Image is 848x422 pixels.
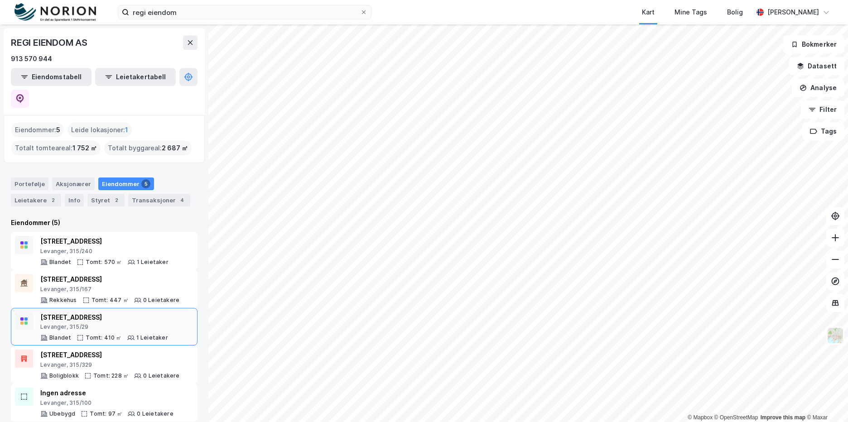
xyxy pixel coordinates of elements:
button: Analyse [792,79,844,97]
span: 2 687 ㎡ [162,143,188,153]
div: 2 [48,196,58,205]
span: 1 [125,125,128,135]
div: 913 570 944 [11,53,52,64]
div: Tomt: 570 ㎡ [86,259,122,266]
div: Styret [87,194,125,206]
div: Boligblokk [49,372,79,379]
a: Improve this map [761,414,805,421]
div: Blandet [49,259,71,266]
div: Portefølje [11,177,48,190]
div: Eiendommer [98,177,154,190]
div: Info [65,194,84,206]
span: 5 [56,125,60,135]
div: [STREET_ADDRESS] [40,274,179,285]
div: Leide lokasjoner : [67,123,132,137]
div: 1 Leietaker [136,334,168,341]
div: 0 Leietakere [137,410,173,417]
div: Levanger, 315/29 [40,323,168,331]
div: 4 [178,196,187,205]
div: Totalt tomteareal : [11,141,101,155]
img: norion-logo.80e7a08dc31c2e691866.png [14,3,96,22]
button: Tags [802,122,844,140]
div: Tomt: 228 ㎡ [93,372,129,379]
div: Rekkehus [49,297,77,304]
a: Mapbox [688,414,713,421]
div: [STREET_ADDRESS] [40,312,168,323]
div: Tomt: 410 ㎡ [86,334,121,341]
div: Transaksjoner [128,194,190,206]
div: Blandet [49,334,71,341]
div: [STREET_ADDRESS] [40,236,169,247]
div: Ubebygd [49,410,75,417]
div: [STREET_ADDRESS] [40,350,180,360]
button: Leietakertabell [95,68,176,86]
div: 2 [112,196,121,205]
div: Kontrollprogram for chat [803,379,848,422]
div: Totalt byggareal : [104,141,192,155]
div: 0 Leietakere [143,372,179,379]
button: Bokmerker [783,35,844,53]
div: 1 Leietaker [137,259,169,266]
div: Levanger, 315/240 [40,248,169,255]
div: Aksjonærer [52,177,95,190]
div: 5 [141,179,150,188]
div: Eiendommer (5) [11,217,198,228]
div: Kart [642,7,655,18]
div: Tomt: 97 ㎡ [90,410,122,417]
div: [PERSON_NAME] [767,7,819,18]
div: Ingen adresse [40,388,173,398]
div: Levanger, 315/167 [40,286,179,293]
button: Eiendomstabell [11,68,92,86]
div: 0 Leietakere [143,297,179,304]
img: Z [827,327,844,344]
div: Mine Tags [675,7,707,18]
button: Datasett [789,57,844,75]
div: Eiendommer : [11,123,64,137]
div: Bolig [727,7,743,18]
button: Filter [801,101,844,119]
div: Tomt: 447 ㎡ [92,297,129,304]
iframe: Chat Widget [803,379,848,422]
a: OpenStreetMap [714,414,758,421]
span: 1 752 ㎡ [72,143,97,153]
div: REGI EIENDOM AS [11,35,89,50]
div: Levanger, 315/100 [40,399,173,407]
input: Søk på adresse, matrikkel, gårdeiere, leietakere eller personer [129,5,360,19]
div: Leietakere [11,194,61,206]
div: Levanger, 315/329 [40,361,180,369]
